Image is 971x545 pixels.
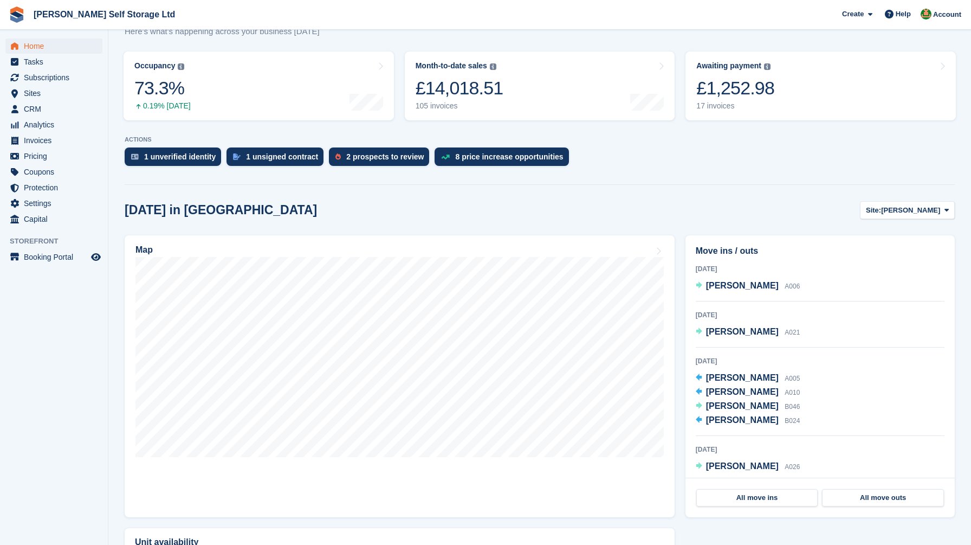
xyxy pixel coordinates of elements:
[764,63,771,70] img: icon-info-grey-7440780725fd019a000dd9b08b2336e03edf1995a4989e88bcd33f0948082b44.svg
[696,325,800,339] a: [PERSON_NAME] A021
[696,77,774,99] div: £1,252.98
[696,264,944,274] div: [DATE]
[785,389,800,396] span: A010
[24,164,89,179] span: Coupons
[866,205,881,216] span: Site:
[416,77,503,99] div: £14,018.51
[5,86,102,101] a: menu
[685,52,956,120] a: Awaiting payment £1,252.98 17 invoices
[881,205,940,216] span: [PERSON_NAME]
[125,203,317,217] h2: [DATE] in [GEOGRAPHIC_DATA]
[5,54,102,69] a: menu
[144,152,216,161] div: 1 unverified identity
[5,249,102,265] a: menu
[24,133,89,148] span: Invoices
[706,327,779,336] span: [PERSON_NAME]
[416,61,487,70] div: Month-to-date sales
[696,400,800,414] a: [PERSON_NAME] B046
[706,401,779,411] span: [PERSON_NAME]
[696,460,800,474] a: [PERSON_NAME] A026
[785,375,800,382] span: A005
[5,117,102,132] a: menu
[335,153,341,160] img: prospect-51fa495bee0391a8d652442698ab0144808aea92771e9ea1ae160a38d050c398.svg
[706,373,779,382] span: [PERSON_NAME]
[933,9,961,20] span: Account
[135,245,153,255] h2: Map
[346,152,424,161] div: 2 prospects to review
[24,39,89,54] span: Home
[5,211,102,227] a: menu
[5,39,102,54] a: menu
[785,329,800,336] span: A021
[24,249,89,265] span: Booking Portal
[696,489,818,506] a: All move ins
[5,180,102,195] a: menu
[785,417,800,425] span: B024
[24,101,89,117] span: CRM
[24,149,89,164] span: Pricing
[24,70,89,85] span: Subscriptions
[329,148,435,171] a: 2 prospects to review
[125,25,339,38] p: Here's what's happening across your business [DATE]
[416,101,503,111] div: 105 invoices
[455,152,563,161] div: 8 price increase opportunities
[435,148,574,171] a: 8 price increase opportunities
[706,461,779,471] span: [PERSON_NAME]
[696,310,944,320] div: [DATE]
[696,386,800,400] a: [PERSON_NAME] A010
[178,63,184,70] img: icon-info-grey-7440780725fd019a000dd9b08b2336e03edf1995a4989e88bcd33f0948082b44.svg
[696,445,944,454] div: [DATE]
[860,201,955,219] button: Site: [PERSON_NAME]
[921,9,931,20] img: Joshua Wild
[405,52,675,120] a: Month-to-date sales £14,018.51 105 invoices
[246,152,318,161] div: 1 unsigned contract
[696,61,761,70] div: Awaiting payment
[226,148,329,171] a: 1 unsigned contract
[706,415,779,425] span: [PERSON_NAME]
[785,283,800,290] span: A006
[5,133,102,148] a: menu
[441,155,450,159] img: price_increase_opportunities-93ffe204e8149a01c8c9dc8f82e8f89637d9d84a8eef4429ea346261dce0b2c0.svg
[125,235,675,517] a: Map
[131,153,139,160] img: verify_identity-adf6edd0f0f0b5bbfe63781bf79b02c33cf7c696d77639b501bdc392416b5a36.svg
[696,414,800,428] a: [PERSON_NAME] B024
[706,281,779,290] span: [PERSON_NAME]
[134,61,175,70] div: Occupancy
[24,117,89,132] span: Analytics
[785,463,800,471] span: A026
[5,164,102,179] a: menu
[124,52,394,120] a: Occupancy 73.3% 0.19% [DATE]
[822,489,944,506] a: All move outs
[24,54,89,69] span: Tasks
[233,153,241,160] img: contract_signature_icon-13c848040528278c33f63329250d36e43548de30e8caae1d1a13099fd9432cc5.svg
[490,63,496,70] img: icon-info-grey-7440780725fd019a000dd9b08b2336e03edf1995a4989e88bcd33f0948082b44.svg
[896,9,911,20] span: Help
[24,196,89,211] span: Settings
[696,101,774,111] div: 17 invoices
[125,136,955,143] p: ACTIONS
[134,101,191,111] div: 0.19% [DATE]
[842,9,864,20] span: Create
[5,149,102,164] a: menu
[696,279,800,293] a: [PERSON_NAME] A006
[24,180,89,195] span: Protection
[5,101,102,117] a: menu
[24,86,89,101] span: Sites
[5,196,102,211] a: menu
[696,245,944,258] h2: Move ins / outs
[785,403,800,411] span: B046
[10,236,108,247] span: Storefront
[696,371,800,386] a: [PERSON_NAME] A005
[29,5,179,23] a: [PERSON_NAME] Self Storage Ltd
[9,7,25,23] img: stora-icon-8386f47178a22dfd0bd8f6a31ec36ba5ce8667c1dd55bd0f319d3a0aa187defe.svg
[89,251,102,264] a: Preview store
[696,356,944,366] div: [DATE]
[706,387,779,396] span: [PERSON_NAME]
[24,211,89,227] span: Capital
[5,70,102,85] a: menu
[125,148,226,171] a: 1 unverified identity
[134,77,191,99] div: 73.3%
